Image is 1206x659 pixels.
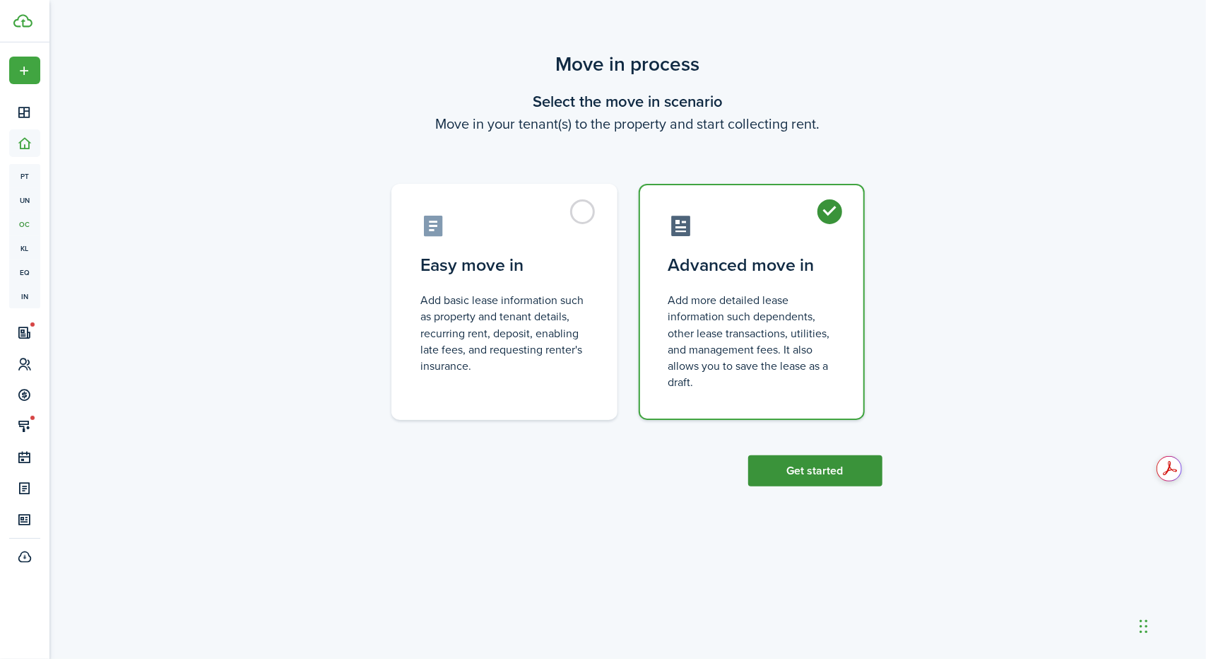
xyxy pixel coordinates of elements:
control-radio-card-description: Add more detailed lease information such dependents, other lease transactions, utilities, and man... [668,292,835,390]
a: oc [9,212,40,236]
a: pt [9,164,40,188]
img: TenantCloud [13,14,32,28]
div: Drag [1140,605,1148,648]
control-radio-card-title: Advanced move in [668,252,835,278]
a: eq [9,260,40,284]
control-radio-card-title: Easy move in [421,252,588,278]
wizard-step-header-description: Move in your tenant(s) to the property and start collecting rent. [374,113,882,134]
wizard-step-header-title: Select the move in scenario [374,90,882,113]
button: Get started [748,455,882,486]
control-radio-card-description: Add basic lease information such as property and tenant details, recurring rent, deposit, enablin... [421,292,588,374]
scenario-title: Move in process [374,49,882,79]
a: kl [9,236,40,260]
button: Open menu [9,57,40,84]
iframe: Chat Widget [971,506,1206,659]
a: un [9,188,40,212]
a: in [9,284,40,308]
